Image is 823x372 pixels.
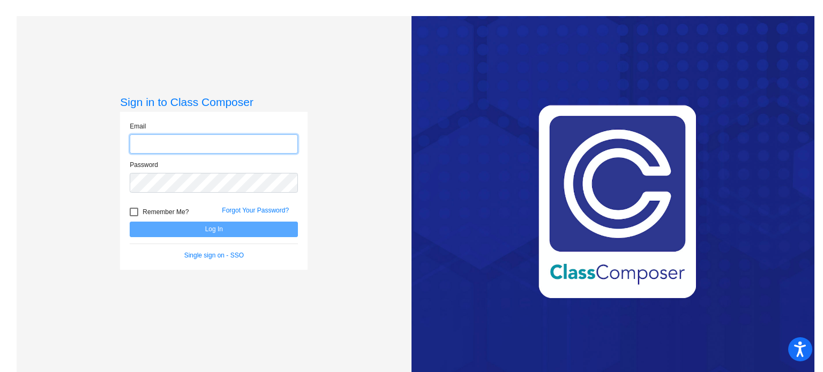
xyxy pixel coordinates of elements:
[184,252,244,259] a: Single sign on - SSO
[143,206,189,218] span: Remember Me?
[120,95,308,109] h3: Sign in to Class Composer
[130,122,146,131] label: Email
[130,222,298,237] button: Log In
[130,160,158,170] label: Password
[222,207,289,214] a: Forgot Your Password?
